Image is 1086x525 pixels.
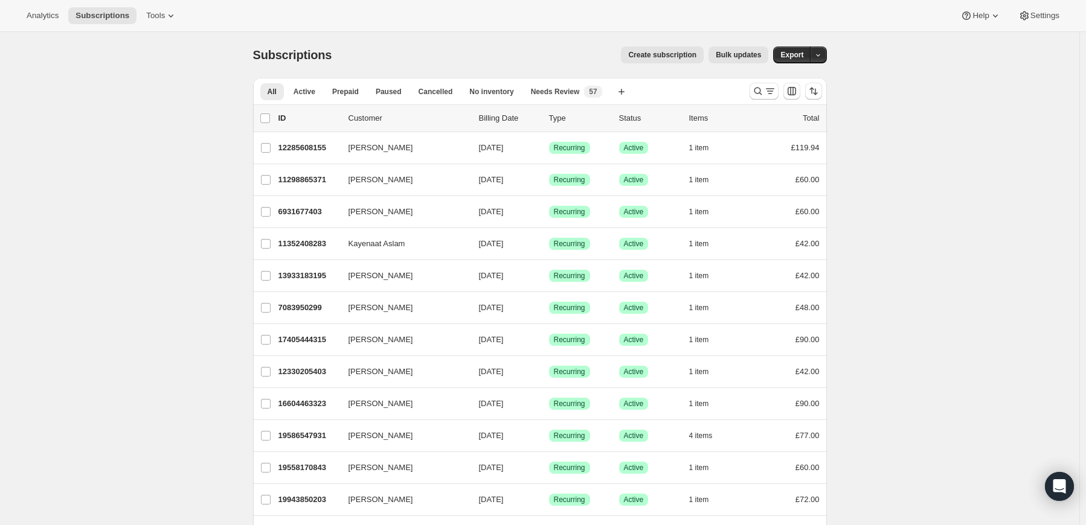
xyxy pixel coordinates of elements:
span: £60.00 [795,207,820,216]
p: 7083950299 [278,302,339,314]
button: 1 item [689,491,722,508]
span: [PERSON_NAME] [349,142,413,154]
span: Settings [1030,11,1059,21]
span: Recurring [554,367,585,377]
span: £119.94 [791,143,820,152]
span: No inventory [469,87,513,97]
span: [PERSON_NAME] [349,206,413,218]
button: 1 item [689,459,722,476]
div: 7083950299[PERSON_NAME][DATE]SuccessRecurringSuccessActive1 item£48.00 [278,299,820,316]
span: Tools [146,11,165,21]
span: £90.00 [795,335,820,344]
span: [DATE] [479,303,504,312]
button: 1 item [689,139,722,156]
span: [PERSON_NAME] [349,366,413,378]
span: Active [624,303,644,313]
span: 1 item [689,271,709,281]
div: Open Intercom Messenger [1045,472,1074,501]
div: Items [689,112,750,124]
button: Analytics [19,7,66,24]
p: 11298865371 [278,174,339,186]
button: Create new view [612,83,631,100]
span: Bulk updates [716,50,761,60]
span: [PERSON_NAME] [349,270,413,282]
span: 1 item [689,335,709,345]
button: [PERSON_NAME] [341,330,462,349]
span: 1 item [689,143,709,153]
button: [PERSON_NAME] [341,170,462,189]
span: 4 items [689,431,713,441]
span: 1 item [689,463,709,472]
p: Status [619,112,680,124]
span: 1 item [689,495,709,504]
p: 12285608155 [278,142,339,154]
span: Recurring [554,207,585,217]
button: Customize table column order and visibility [783,83,800,100]
div: 19943850203[PERSON_NAME][DATE]SuccessRecurringSuccessActive1 item£72.00 [278,491,820,508]
button: [PERSON_NAME] [341,458,462,477]
span: [DATE] [479,463,504,472]
span: Recurring [554,431,585,441]
span: Kayenaat Aslam [349,238,405,250]
div: Type [549,112,609,124]
span: [DATE] [479,207,504,216]
button: 1 item [689,395,722,412]
button: 1 item [689,267,722,284]
span: Recurring [554,271,585,281]
button: [PERSON_NAME] [341,426,462,445]
span: Cancelled [419,87,453,97]
button: [PERSON_NAME] [341,394,462,413]
span: [PERSON_NAME] [349,494,413,506]
button: Kayenaat Aslam [341,234,462,253]
span: [DATE] [479,143,504,152]
span: All [268,87,277,97]
button: 1 item [689,203,722,220]
span: Needs Review [531,87,580,97]
div: 11352408283Kayenaat Aslam[DATE]SuccessRecurringSuccessActive1 item£42.00 [278,235,820,252]
span: £90.00 [795,399,820,408]
span: Recurring [554,463,585,472]
p: 16604463323 [278,398,339,410]
button: [PERSON_NAME] [341,138,462,157]
span: [PERSON_NAME] [349,302,413,314]
span: 1 item [689,303,709,313]
span: [PERSON_NAME] [349,462,413,474]
p: 11352408283 [278,238,339,250]
span: Recurring [554,143,585,153]
button: 1 item [689,171,722,188]
button: [PERSON_NAME] [341,202,462,221]
span: Active [624,239,644,249]
span: £42.00 [795,271,820,280]
span: Active [624,271,644,281]
p: Customer [349,112,469,124]
button: 1 item [689,363,722,380]
div: 19558170843[PERSON_NAME][DATE]SuccessRecurringSuccessActive1 item£60.00 [278,459,820,476]
button: Help [953,7,1008,24]
span: [PERSON_NAME] [349,334,413,346]
span: Active [624,207,644,217]
button: [PERSON_NAME] [341,362,462,381]
button: Export [773,46,811,63]
span: Active [624,399,644,409]
span: [PERSON_NAME] [349,398,413,410]
button: [PERSON_NAME] [341,490,462,509]
span: Active [294,87,315,97]
p: 19943850203 [278,494,339,506]
div: 12285608155[PERSON_NAME][DATE]SuccessRecurringSuccessActive1 item£119.94 [278,139,820,156]
span: Recurring [554,495,585,504]
span: Analytics [27,11,59,21]
button: 1 item [689,299,722,316]
span: [DATE] [479,367,504,376]
span: Prepaid [332,87,359,97]
div: 6931677403[PERSON_NAME][DATE]SuccessRecurringSuccessActive1 item£60.00 [278,203,820,220]
span: £42.00 [795,367,820,376]
button: [PERSON_NAME] [341,298,462,317]
button: Sort the results [805,83,822,100]
button: Create subscription [621,46,704,63]
span: 1 item [689,367,709,377]
span: £72.00 [795,495,820,504]
button: Settings [1011,7,1067,24]
button: Subscriptions [68,7,137,24]
span: [PERSON_NAME] [349,430,413,442]
p: 13933183195 [278,270,339,282]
